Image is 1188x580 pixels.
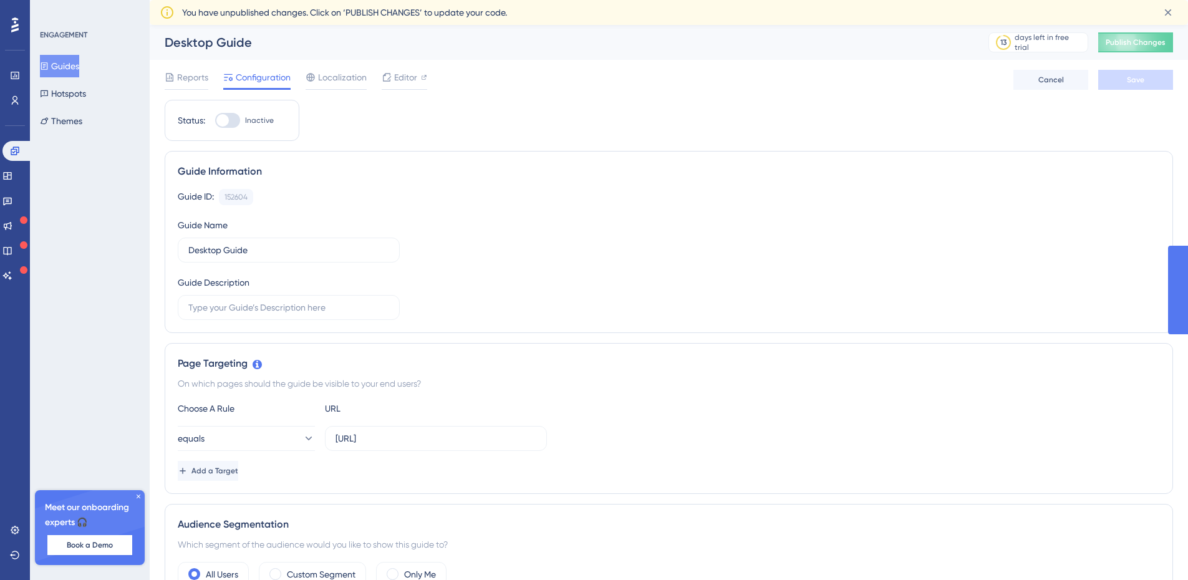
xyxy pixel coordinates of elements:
button: Guides [40,55,79,77]
div: URL [325,401,462,416]
span: Book a Demo [67,540,113,550]
button: Save [1098,70,1173,90]
button: Add a Target [178,461,238,481]
button: Book a Demo [47,535,132,555]
iframe: UserGuiding AI Assistant Launcher [1136,531,1173,568]
div: Status: [178,113,205,128]
button: Hotspots [40,82,86,105]
div: 13 [1000,37,1007,47]
input: Type your Guide’s Name here [188,243,389,257]
button: equals [178,426,315,451]
span: You have unpublished changes. Click on ‘PUBLISH CHANGES’ to update your code. [182,5,507,20]
div: ENGAGEMENT [40,30,87,40]
div: Guide ID: [178,189,214,205]
span: Configuration [236,70,291,85]
span: Meet our onboarding experts 🎧 [45,500,135,530]
button: Publish Changes [1098,32,1173,52]
div: Choose A Rule [178,401,315,416]
div: 152604 [225,192,248,202]
span: Add a Target [191,466,238,476]
div: Guide Information [178,164,1160,179]
div: Guide Description [178,275,249,290]
div: Page Targeting [178,356,1160,371]
span: Reports [177,70,208,85]
div: Guide Name [178,218,228,233]
span: Editor [394,70,417,85]
span: Inactive [245,115,274,125]
input: Type your Guide’s Description here [188,301,389,314]
button: Themes [40,110,82,132]
span: Save [1127,75,1144,85]
div: Audience Segmentation [178,517,1160,532]
div: Desktop Guide [165,34,957,51]
span: Localization [318,70,367,85]
div: days left in free trial [1015,32,1084,52]
button: Cancel [1013,70,1088,90]
span: equals [178,431,205,446]
input: yourwebsite.com/path [336,432,536,445]
span: Publish Changes [1106,37,1166,47]
span: Cancel [1038,75,1064,85]
div: On which pages should the guide be visible to your end users? [178,376,1160,391]
div: Which segment of the audience would you like to show this guide to? [178,537,1160,552]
